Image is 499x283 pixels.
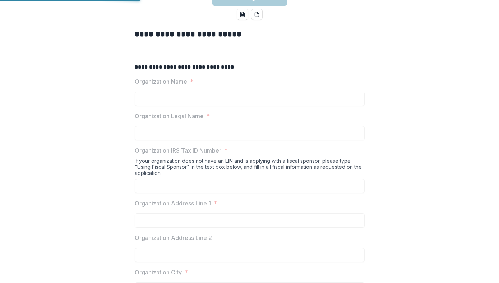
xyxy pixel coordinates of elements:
[135,146,221,155] p: Organization IRS Tax ID Number
[135,77,187,86] p: Organization Name
[135,112,204,120] p: Organization Legal Name
[135,268,182,277] p: Organization City
[251,9,263,20] button: pdf-download
[237,9,248,20] button: word-download
[135,158,365,179] div: If your organization does not have an EIN and is applying with a fiscal sponsor, please type "Usi...
[135,233,212,242] p: Organization Address Line 2
[135,199,211,208] p: Organization Address Line 1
